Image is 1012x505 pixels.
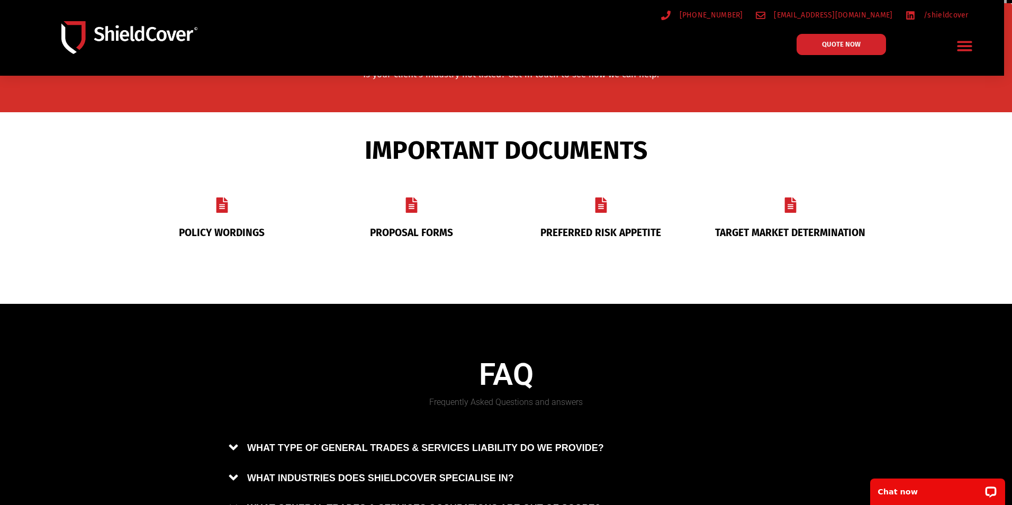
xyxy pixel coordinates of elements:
[61,21,197,55] img: Shield-Cover-Underwriting-Australia-logo-full
[906,8,969,22] a: /shieldcover
[370,227,453,239] a: PROPOSAL FORMS
[863,472,1012,505] iframe: LiveChat chat widget
[921,8,969,22] span: /shieldcover
[677,8,743,22] span: [PHONE_NUMBER]
[540,227,661,239] a: PREFERRED RISK APPETITE
[179,227,265,239] a: POLICY WORDINGS
[756,8,893,22] a: [EMAIL_ADDRESS][DOMAIN_NAME]
[822,41,861,48] span: QUOTE NOW
[221,398,791,407] h5: Frequently Asked Questions and answers
[221,463,791,493] a: WHAT INDUSTRIES DOES SHIELDCOVER SPECIALISE IN?
[365,140,647,160] span: IMPORTANT DOCUMENTS
[661,8,743,22] a: [PHONE_NUMBER]
[952,33,977,58] div: Menu Toggle
[221,433,791,463] a: WHAT TYPE OF GENERAL TRADES & SERVICES LIABILITY DO WE PROVIDE?
[715,227,865,239] a: TARGET MARKET DETERMINATION
[771,8,892,22] span: [EMAIL_ADDRESS][DOMAIN_NAME]
[363,69,659,80] a: Is your client’s industry not listed? Get in touch to see how we can help!
[797,34,886,55] a: QUOTE NOW
[221,357,791,393] h4: FAQ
